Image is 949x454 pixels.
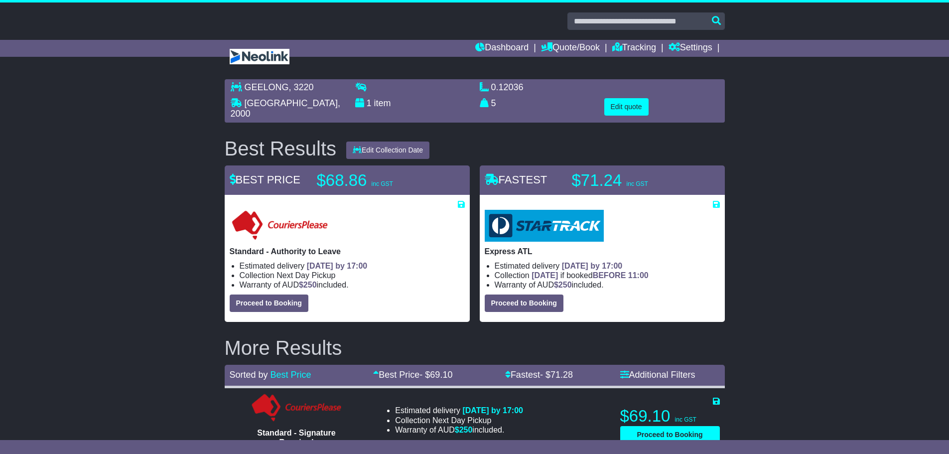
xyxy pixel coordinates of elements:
span: , 3220 [289,82,314,92]
p: $69.10 [620,406,720,426]
li: Estimated delivery [395,406,523,415]
a: Best Price- $69.10 [373,370,452,380]
span: BEST PRICE [230,173,300,186]
img: StarTrack: Express ATL [485,210,604,242]
span: [DATE] [532,271,558,280]
a: Fastest- $71.28 [505,370,573,380]
li: Collection [240,271,465,280]
span: 250 [558,281,572,289]
li: Warranty of AUD included. [240,280,465,290]
a: Quote/Book [541,40,600,57]
li: Collection [495,271,720,280]
p: Standard - Authority to Leave [230,247,465,256]
button: Proceed to Booking [485,295,563,312]
span: 69.10 [430,370,452,380]
span: 71.28 [550,370,573,380]
span: [DATE] by 17:00 [462,406,523,415]
p: $68.86 [317,170,441,190]
button: Edit Collection Date [346,142,429,159]
span: [DATE] by 17:00 [307,262,368,270]
span: 250 [459,426,473,434]
span: $ [299,281,317,289]
a: Dashboard [475,40,529,57]
img: Couriers Please: Standard - Signature Required [250,393,344,423]
li: Collection [395,416,523,425]
li: Estimated delivery [495,261,720,271]
span: item [374,98,391,108]
p: Express ATL [485,247,720,256]
p: $71.24 [572,170,696,190]
div: Best Results [220,138,342,159]
button: Edit quote [604,98,649,116]
span: inc GST [675,416,696,423]
span: inc GST [372,180,393,187]
li: Warranty of AUD included. [495,280,720,290]
li: Estimated delivery [240,261,465,271]
li: Warranty of AUD included. [395,425,523,435]
span: $ [554,281,572,289]
span: FASTEST [485,173,547,186]
span: - $ [419,370,452,380]
span: 1 [367,98,372,108]
button: Proceed to Booking [230,295,308,312]
a: Tracking [612,40,656,57]
a: Settings [669,40,712,57]
button: Proceed to Booking [620,426,720,444]
a: Best Price [271,370,311,380]
span: , 2000 [231,98,340,119]
h2: More Results [225,337,725,359]
span: Standard - Signature Required [257,429,335,447]
span: inc GST [627,180,648,187]
span: [GEOGRAPHIC_DATA] [245,98,338,108]
span: GEELONG [245,82,289,92]
span: Sorted by [230,370,268,380]
span: Next Day Pickup [276,271,335,280]
span: 250 [303,281,317,289]
span: 0.12036 [491,82,524,92]
span: if booked [532,271,648,280]
span: $ [455,426,473,434]
span: [DATE] by 17:00 [562,262,623,270]
span: 5 [491,98,496,108]
img: Couriers Please: Standard - Authority to Leave [230,210,330,242]
span: - $ [540,370,573,380]
span: BEFORE [593,271,626,280]
a: Additional Filters [620,370,695,380]
span: 11:00 [628,271,649,280]
span: Next Day Pickup [432,416,491,425]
